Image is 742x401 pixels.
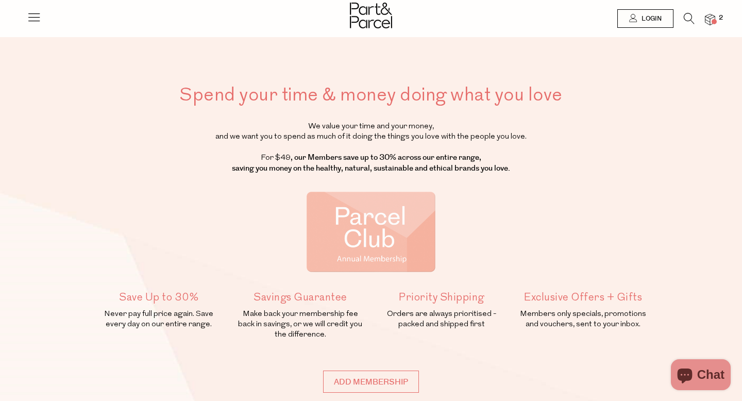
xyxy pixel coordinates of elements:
img: Part&Parcel [350,3,392,28]
span: 2 [716,13,726,23]
p: Members only specials, promotions and vouchers, sent to your inbox. [518,309,648,330]
a: Login [617,9,673,28]
input: Add membership [323,371,419,393]
a: 2 [705,14,715,25]
p: Make back your membership fee back in savings, or we will credit you the difference. [235,309,365,340]
strong: , our Members save up to 30% across our entire range, saving you money on the healthy, natural, s... [232,152,510,174]
p: Orders are always prioritised - packed and shipped first [377,309,507,330]
h5: Savings Guarantee [235,290,365,305]
p: Never pay full price again. Save every day on our entire range. [94,309,224,330]
span: Login [639,14,662,23]
h1: Spend your time & money doing what you love [94,82,648,107]
inbox-online-store-chat: Shopify online store chat [668,359,734,393]
h5: Priority Shipping [377,290,507,305]
p: We value your time and your money, and we want you to spend as much of it doing the things you lo... [94,122,648,174]
h5: Exclusive Offers + Gifts [518,290,648,305]
h5: Save Up to 30% [94,290,224,305]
